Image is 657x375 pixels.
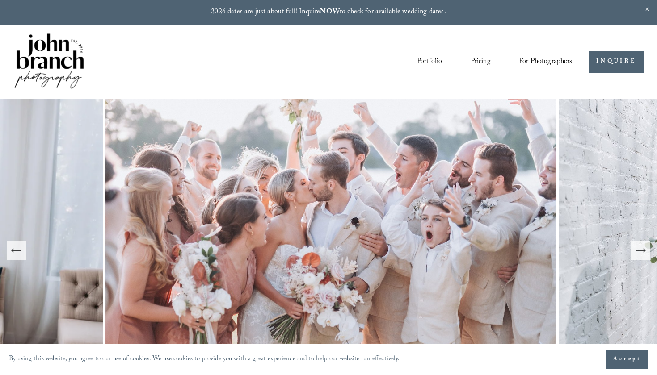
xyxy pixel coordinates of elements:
[9,353,400,366] p: By using this website, you agree to our use of cookies. We use cookies to provide you with a grea...
[519,54,573,69] a: folder dropdown
[471,54,491,69] a: Pricing
[417,54,442,69] a: Portfolio
[631,241,650,260] button: Next Slide
[7,241,26,260] button: Previous Slide
[13,32,85,92] img: John Branch IV Photography
[589,51,644,73] a: INQUIRE
[606,350,648,369] button: Accept
[613,355,641,364] span: Accept
[519,55,573,69] span: For Photographers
